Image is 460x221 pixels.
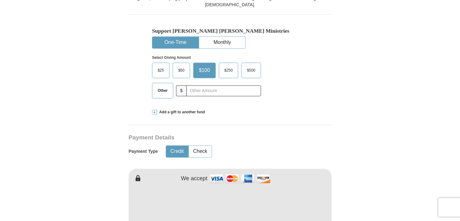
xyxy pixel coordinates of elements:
[152,55,191,60] strong: Select Giving Amount
[196,66,213,75] span: $100
[129,134,288,141] h3: Payment Details
[189,146,212,157] button: Check
[166,146,188,157] button: Credit
[221,66,236,75] span: $250
[209,172,271,185] img: credit cards accepted
[129,149,158,154] h5: Payment Type
[181,175,208,182] h4: We accept
[152,37,198,48] button: One-Time
[176,85,187,96] span: $
[152,28,308,34] h5: Support [PERSON_NAME] [PERSON_NAME] Ministries
[186,85,261,96] input: Other Amount
[175,66,188,75] span: $50
[244,66,258,75] span: $500
[154,66,167,75] span: $25
[157,110,205,115] span: Add a gift to another fund
[154,86,171,95] span: Other
[199,37,245,48] button: Monthly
